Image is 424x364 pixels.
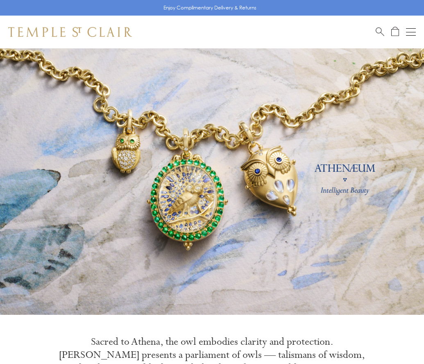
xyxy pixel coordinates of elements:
img: Temple St. Clair [8,27,132,37]
a: Search [376,27,384,37]
button: Open navigation [406,27,416,37]
p: Enjoy Complimentary Delivery & Returns [163,4,256,12]
a: Open Shopping Bag [391,27,399,37]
